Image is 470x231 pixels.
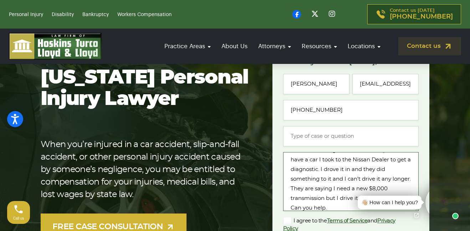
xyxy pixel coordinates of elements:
[9,33,102,60] img: logo
[283,126,419,146] input: Type of case or question
[9,12,43,17] a: Personal Injury
[218,36,251,56] a: About Us
[255,36,295,56] a: Attorneys
[82,12,109,17] a: Bankruptcy
[117,12,172,17] a: Workers Compensation
[283,100,419,120] input: Phone*
[390,8,453,20] p: Contact us [DATE]
[327,218,368,224] a: Terms of Service
[52,12,74,17] a: Disability
[409,208,424,223] a: Open chat
[161,36,214,56] a: Practice Areas
[398,37,461,55] a: Contact us
[41,67,250,110] h1: [US_STATE] Personal Injury Lawyer
[13,216,24,220] span: Call us
[344,36,384,56] a: Locations
[41,139,250,201] p: When you’re injured in a car accident, slip-and-fall accident, or other personal injury accident ...
[367,4,461,24] a: Contact us [DATE][PHONE_NUMBER]
[361,199,418,207] div: 👋🏼 How can I help you?
[283,74,349,94] input: Full Name
[390,13,453,20] span: [PHONE_NUMBER]
[352,74,419,94] input: Email*
[298,36,341,56] a: Resources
